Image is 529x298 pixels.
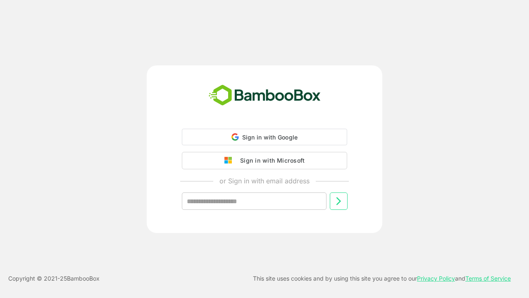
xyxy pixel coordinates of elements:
div: Sign in with Microsoft [236,155,305,166]
p: Copyright © 2021- 25 BambooBox [8,274,100,284]
span: Sign in with Google [242,134,298,141]
p: or Sign in with email address [219,176,310,186]
img: google [224,157,236,164]
a: Terms of Service [465,275,511,282]
a: Privacy Policy [417,275,455,282]
button: Sign in with Microsoft [182,152,347,169]
div: Sign in with Google [182,129,347,145]
p: This site uses cookies and by using this site you agree to our and [253,274,511,284]
img: bamboobox [204,82,325,109]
